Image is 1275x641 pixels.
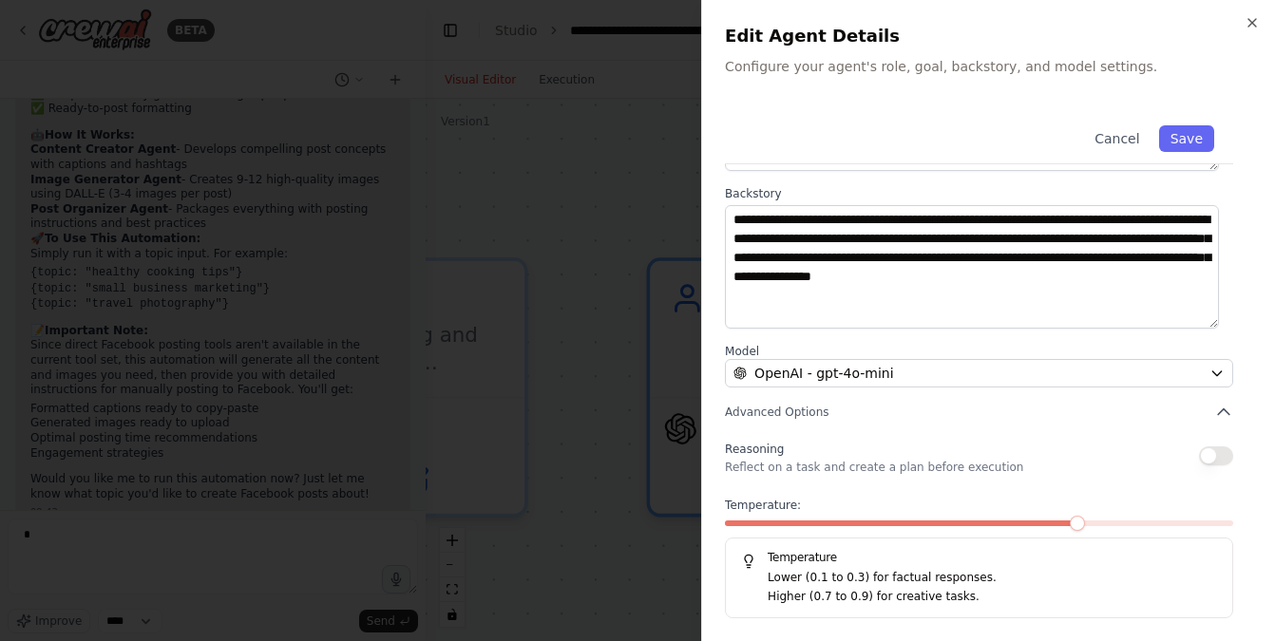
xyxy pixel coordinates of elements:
p: Higher (0.7 to 0.9) for creative tasks. [768,588,1217,607]
span: OpenAI - gpt-4o-mini [754,364,893,383]
button: Advanced Options [725,403,1233,422]
span: Reasoning [725,443,784,456]
button: OpenAI - gpt-4o-mini [725,359,1233,387]
span: Advanced Options [725,405,828,420]
h5: Temperature [741,550,1217,565]
button: Save [1159,125,1214,152]
p: Lower (0.1 to 0.3) for factual responses. [768,569,1217,588]
p: Configure your agent's role, goal, backstory, and model settings. [725,57,1252,76]
h2: Edit Agent Details [725,23,1252,49]
span: Temperature: [725,498,801,513]
label: Model [725,344,1233,359]
label: Backstory [725,186,1233,201]
button: Cancel [1083,125,1151,152]
p: Reflect on a task and create a plan before execution [725,460,1023,475]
